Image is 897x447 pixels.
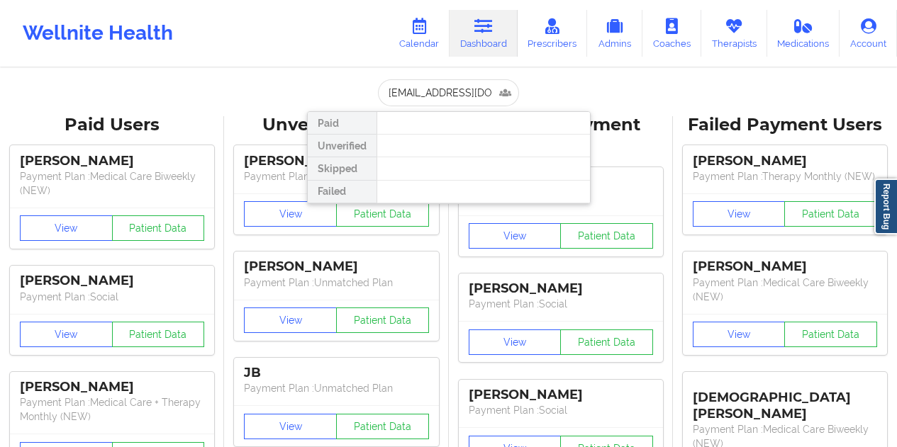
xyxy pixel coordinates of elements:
button: Patient Data [560,329,653,355]
p: Payment Plan : Therapy Monthly (NEW) [693,169,877,183]
button: Patient Data [784,201,877,227]
p: Payment Plan : Social [469,403,653,417]
p: Payment Plan : Social [469,297,653,311]
a: Therapists [701,10,767,57]
p: Payment Plan : Medical Care Biweekly (NEW) [693,276,877,304]
p: Payment Plan : Unmatched Plan [244,276,428,290]
p: Payment Plan : Social [20,290,204,304]
div: Failed Payment Users [683,114,887,136]
a: Report Bug [874,179,897,234]
button: View [244,201,337,227]
div: [PERSON_NAME] [20,273,204,289]
div: Paid Users [10,114,214,136]
a: Dashboard [450,10,518,57]
button: Patient Data [336,307,429,333]
p: Payment Plan : Medical Care Biweekly (NEW) [20,169,204,198]
button: Patient Data [112,322,205,347]
p: Payment Plan : Unmatched Plan [244,381,428,395]
div: [PERSON_NAME] [20,153,204,169]
div: [PERSON_NAME] [244,153,428,169]
button: Patient Data [784,322,877,347]
button: View [20,215,113,241]
div: [DEMOGRAPHIC_DATA][PERSON_NAME] [693,379,877,422]
button: View [693,322,786,347]
button: View [469,223,562,249]
button: Patient Data [112,215,205,241]
div: [PERSON_NAME] [693,259,877,275]
div: Skipped [308,157,377,180]
div: [PERSON_NAME] [693,153,877,169]
a: Account [840,10,897,57]
div: Unverified [308,135,377,157]
a: Calendar [389,10,450,57]
button: View [469,329,562,355]
button: Patient Data [560,223,653,249]
a: Admins [587,10,642,57]
button: View [693,201,786,227]
div: [PERSON_NAME] [244,259,428,275]
button: View [244,307,337,333]
button: Patient Data [336,201,429,227]
div: Failed [308,181,377,203]
p: Payment Plan : Medical Care + Therapy Monthly (NEW) [20,395,204,424]
button: Patient Data [336,414,429,439]
p: Payment Plan : Unmatched Plan [244,169,428,183]
div: [PERSON_NAME] [20,379,204,395]
div: Paid [308,112,377,135]
a: Medications [767,10,840,57]
div: [PERSON_NAME] [469,387,653,403]
a: Coaches [642,10,701,57]
button: View [20,322,113,347]
div: [PERSON_NAME] [469,281,653,297]
div: Unverified Users [234,114,438,136]
div: JB [244,365,428,381]
a: Prescribers [518,10,588,57]
button: View [244,414,337,439]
